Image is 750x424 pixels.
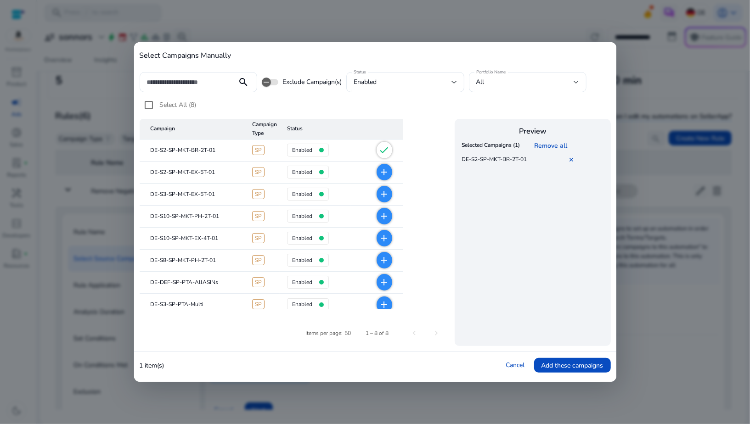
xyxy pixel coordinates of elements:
h4: Select Campaigns Manually [140,51,611,60]
p: 1 item(s) [140,361,164,370]
mat-label: Status [354,69,366,75]
td: DE-S2-SP-MKT-BR-2T-01 [459,153,529,167]
mat-icon: add [379,167,390,178]
span: SP [252,299,265,309]
mat-cell: DE-S2-SP-MKT-EX-5T-01 [140,162,245,184]
h4: enabled [292,235,312,241]
mat-icon: search [232,77,254,88]
a: ✕ [569,156,578,164]
span: SP [252,277,265,287]
mat-icon: add [379,233,390,244]
span: SP [252,255,265,265]
mat-cell: DE-S3-SP-PTA-Multi [140,294,245,316]
h4: enabled [292,257,312,263]
h4: enabled [292,213,312,219]
mat-cell: DE-S10-SP-MKT-PH-2T-01 [140,206,245,228]
mat-icon: add [379,211,390,222]
span: SP [252,233,265,243]
div: Items per page: [305,329,343,337]
button: Add these campaigns [534,358,611,373]
h4: Preview [459,127,606,136]
mat-icon: add [379,189,390,200]
span: SP [252,167,265,177]
mat-cell: DE-S8-SP-MKT-PH-2T-01 [140,250,245,272]
mat-label: Portfolio Name [476,69,506,75]
h4: enabled [292,169,312,175]
span: Select All (8) [160,100,197,109]
mat-cell: DE-S3-SP-MKT-EX-5T-01 [140,184,245,206]
mat-cell: DE-DEF-SP-PTA-AllASINs [140,272,245,294]
mat-icon: add [379,299,390,310]
h4: enabled [292,191,312,197]
div: 50 [344,329,351,337]
span: Exclude Campaign(s) [282,78,342,87]
span: All [476,78,485,86]
span: SP [252,145,265,155]
mat-header-cell: Campaign [140,119,245,139]
div: 1 – 8 of 8 [366,329,389,337]
span: enabled [354,78,377,86]
mat-icon: add [379,277,390,288]
h4: enabled [292,301,312,307]
span: SP [252,189,265,199]
h4: enabled [292,279,312,285]
th: Selected Campaigns (1) [459,139,522,153]
a: Cancel [506,361,525,369]
mat-header-cell: Campaign Type [245,119,280,139]
a: Remove all [535,141,571,150]
mat-cell: DE-S10-SP-MKT-EX-4T-01 [140,228,245,250]
span: SP [252,211,265,221]
mat-icon: add [379,255,390,266]
span: Add these campaigns [541,361,603,370]
mat-cell: DE-S2-SP-MKT-BR-2T-01 [140,139,245,162]
mat-icon: check [379,145,390,156]
mat-header-cell: Status [280,119,350,139]
h4: enabled [292,147,312,153]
